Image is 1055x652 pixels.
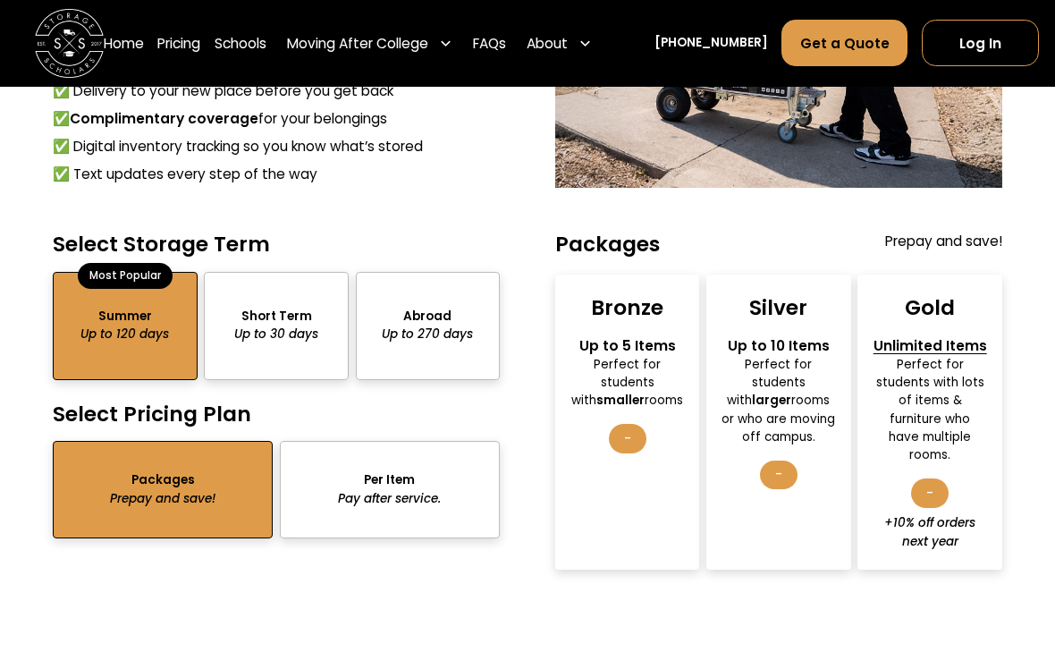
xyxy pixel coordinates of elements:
[885,231,1002,258] div: Prepay and save!
[104,19,144,67] a: Home
[53,401,500,428] h4: Select Pricing Plan
[35,9,104,78] a: home
[53,164,500,184] li: ✅ Text updates every step of the way
[781,20,907,66] a: Get a Quote
[873,514,987,551] div: +10% off orders next year
[749,294,807,321] div: Silver
[157,19,200,67] a: Pricing
[287,33,428,54] div: Moving After College
[53,231,500,258] h4: Select Storage Term
[473,19,506,67] a: FAQs
[760,461,798,489] div: -
[35,9,104,78] img: Storage Scholars main logo
[922,20,1039,66] a: Log In
[53,108,500,129] li: ✅ for your belongings
[78,263,173,289] div: Most Popular
[570,356,685,411] div: Perfect for students with rooms
[53,136,500,157] li: ✅ Digital inventory tracking so you know what’s stored
[520,19,599,67] div: About
[570,335,685,356] div: Up to 5 Items
[555,231,660,258] h4: Packages
[873,335,987,356] div: Unlimited Items
[53,80,500,101] li: ✅ Delivery to your new place before you get back
[609,424,646,453] div: -
[70,109,258,128] strong: Complimentary coverage
[596,392,645,409] strong: smaller
[873,356,987,465] div: Perfect for students with lots of items & furniture who have multiple rooms.
[280,19,459,67] div: Moving After College
[752,392,791,409] strong: larger
[905,294,955,321] div: Gold
[215,19,266,67] a: Schools
[654,34,768,52] a: [PHONE_NUMBER]
[722,356,836,446] div: Perfect for students with rooms or who are moving off campus.
[722,335,836,356] div: Up to 10 Items
[53,231,1002,570] form: package-pricing
[527,33,568,54] div: About
[591,294,663,321] div: Bronze
[911,478,949,507] div: -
